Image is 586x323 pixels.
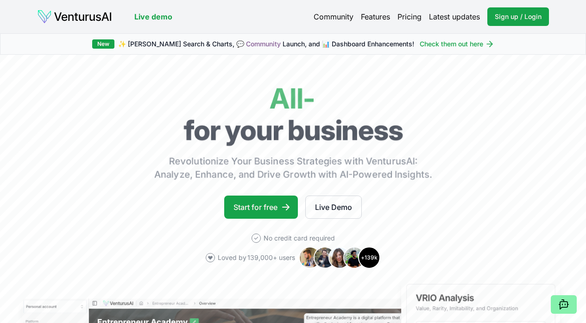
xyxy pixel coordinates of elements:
a: Features [361,11,390,22]
a: Pricing [397,11,422,22]
img: Avatar 4 [343,247,365,269]
img: Avatar 2 [314,247,336,269]
a: Start for free [224,196,298,219]
a: Live demo [134,11,172,22]
img: Avatar 1 [299,247,321,269]
div: New [92,39,114,49]
a: Check them out here [420,39,494,49]
a: Community [314,11,353,22]
img: logo [37,9,112,24]
span: ✨ [PERSON_NAME] Search & Charts, 💬 Launch, and 📊 Dashboard Enhancements! [118,39,414,49]
img: Avatar 3 [328,247,351,269]
a: Sign up / Login [487,7,549,26]
span: Sign up / Login [495,12,542,21]
a: Latest updates [429,11,480,22]
a: Live Demo [305,196,362,219]
a: Community [246,40,281,48]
